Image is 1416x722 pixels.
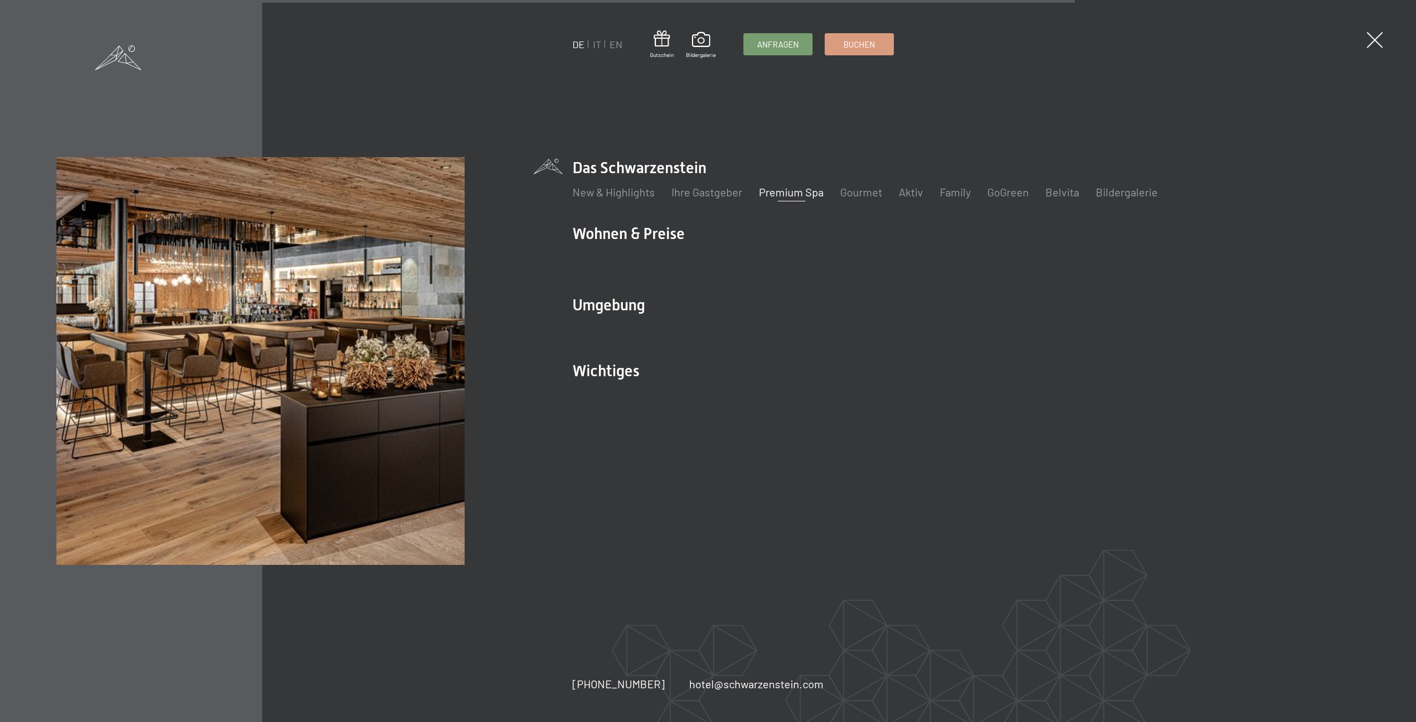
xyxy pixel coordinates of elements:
[840,185,882,199] a: Gourmet
[1045,185,1079,199] a: Belvita
[610,38,622,50] a: EN
[689,676,824,692] a: hotel@schwarzenstein.com
[757,39,799,50] span: Anfragen
[825,34,893,55] a: Buchen
[671,185,742,199] a: Ihre Gastgeber
[650,51,674,59] span: Gutschein
[940,185,971,199] a: Family
[686,32,716,59] a: Bildergalerie
[650,30,674,59] a: Gutschein
[572,185,655,199] a: New & Highlights
[1096,185,1158,199] a: Bildergalerie
[572,677,665,690] span: [PHONE_NUMBER]
[744,34,812,55] a: Anfragen
[572,676,665,692] a: [PHONE_NUMBER]
[56,157,464,565] img: Wellnesshotel Südtirol SCHWARZENSTEIN - Wellnessurlaub in den Alpen
[572,38,585,50] a: DE
[593,38,601,50] a: IT
[686,51,716,59] span: Bildergalerie
[987,185,1029,199] a: GoGreen
[844,39,875,50] span: Buchen
[759,185,824,199] a: Premium Spa
[899,185,923,199] a: Aktiv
